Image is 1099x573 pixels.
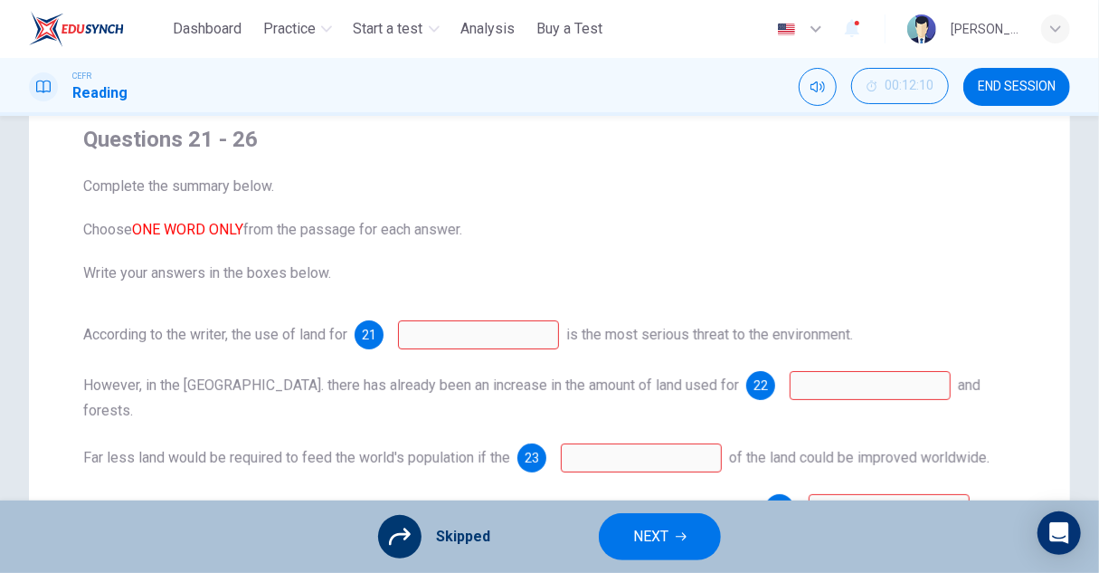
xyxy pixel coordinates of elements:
h4: Questions 21 - 26 [83,125,1016,154]
img: Profile picture [907,14,936,43]
button: Dashboard [166,13,249,45]
span: NEXT [633,524,668,549]
button: Practice [256,13,339,45]
button: NEXT [599,513,721,560]
span: END SESSION [978,80,1056,94]
span: Skipped [436,526,490,548]
button: END SESSION [963,68,1070,106]
div: Hide [851,68,949,106]
span: is the most serious threat to the environment. [566,326,853,343]
span: According to the writer, the use of land for [83,326,347,343]
font: ONE WORD ONLY [132,221,243,238]
img: en [775,23,798,36]
span: 00:12:10 [885,79,933,93]
div: Open Intercom Messenger [1037,511,1081,555]
span: Far less land would be required to feed the world's population if the [83,449,510,466]
div: Mute [799,68,837,106]
button: Analysis [454,13,523,45]
span: of the land could be improved worldwide. [729,449,990,466]
img: ELTC logo [29,11,124,47]
span: However, in the [GEOGRAPHIC_DATA]. there has already been an increase in the amount of land used for [83,377,739,394]
span: Start a test [354,18,423,40]
span: Practice [263,18,316,40]
span: Dashboard [173,18,242,40]
span: Complete the summary below. Choose from the passage for each answer. Write your answers in the bo... [83,176,1016,284]
div: [PERSON_NAME] [951,18,1019,40]
span: 21 [362,329,376,341]
span: 22 [753,379,768,392]
a: ELTC logo [29,11,166,47]
span: 23 [525,452,539,464]
span: Analysis [461,18,516,40]
span: It has also been claimed that the industrial production of animal foods could allow greater acces... [83,500,758,517]
button: Start a test [346,13,447,45]
span: CEFR [72,70,91,82]
button: 00:12:10 [851,68,949,104]
h1: Reading [72,82,128,104]
button: Buy a Test [530,13,611,45]
span: Buy a Test [537,18,603,40]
